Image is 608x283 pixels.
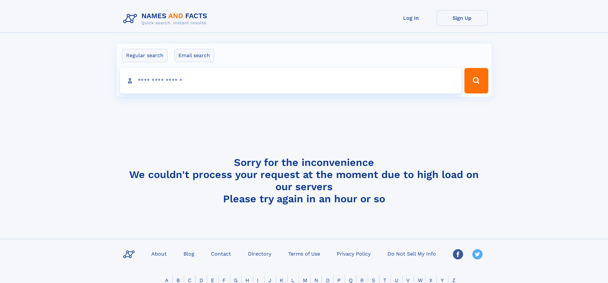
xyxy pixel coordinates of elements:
a: Sign Up [437,10,488,26]
img: Facebook [453,249,463,259]
a: Directory [245,249,274,258]
a: Blog [181,249,197,258]
label: Regular search [122,49,168,62]
h4: Sorry for the inconvenience We couldn't process your request at the moment due to high load on ou... [121,156,488,205]
a: Do Not Sell My Info [385,249,439,258]
img: Logo Names and Facts [121,10,213,27]
a: Terms of Use [286,249,323,258]
input: search input [120,68,462,93]
a: Contact [208,249,234,258]
img: Twitter [472,249,483,259]
a: About [149,249,169,258]
label: Email search [174,49,214,62]
button: Search Button [464,68,488,93]
a: Log In [386,10,437,26]
a: Privacy Policy [334,249,373,258]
